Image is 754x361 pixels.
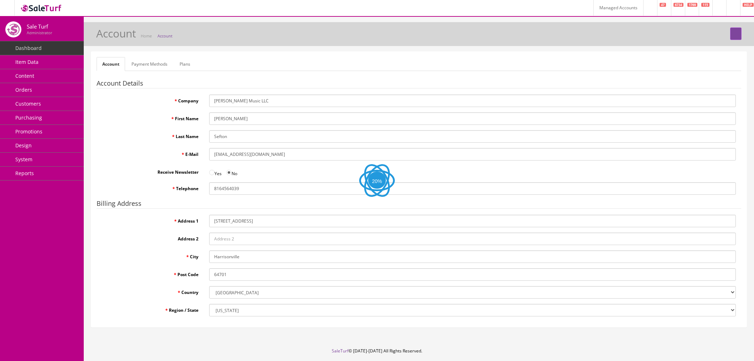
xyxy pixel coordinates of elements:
[97,95,204,104] label: Company
[209,112,736,125] input: First Name
[209,166,222,177] label: Yes
[20,3,63,13] img: SaleTurf
[97,286,204,296] label: Country
[332,348,348,354] a: SaleTurf
[15,142,32,149] span: Design
[209,250,736,263] input: City
[673,3,683,7] span: 6734
[226,166,237,177] label: No
[15,170,34,177] span: Reports
[97,57,125,71] a: Account
[209,170,215,175] input: Yes
[5,21,21,37] img: joshlucio05
[209,233,736,245] input: Address 2
[226,170,232,175] input: No
[743,3,754,7] span: HELP
[15,72,34,79] span: Content
[97,182,204,192] label: Telephone
[15,114,42,121] span: Purchasing
[97,80,741,88] legend: Account Details
[27,30,52,35] small: Administrator
[27,24,52,30] h4: Sale Turf
[209,268,736,281] input: Post Code
[15,128,42,135] span: Promotions
[687,3,697,7] span: 1769
[15,45,42,51] span: Dashboard
[209,95,736,107] input: Company
[209,130,736,143] input: Last Name
[141,33,152,39] a: Home
[97,112,204,122] label: First Name
[15,156,32,163] span: System
[15,86,32,93] span: Orders
[97,233,204,242] label: Address 2
[97,268,204,278] label: Post Code
[209,148,736,161] input: E-Mail
[660,3,666,7] span: 47
[15,100,41,107] span: Customers
[97,166,204,176] label: Receive Newsletter
[96,27,136,39] h1: Account
[157,33,172,39] a: Account
[209,215,736,227] input: Address 1
[97,304,204,314] label: Region / State
[97,130,204,140] label: Last Name
[97,250,204,260] label: City
[701,3,709,7] span: 115
[209,182,736,195] input: Telephone
[15,59,38,65] span: Item Data
[174,57,196,71] a: Plans
[97,215,204,224] label: Address 1
[97,148,204,158] label: E-Mail
[126,57,173,71] a: Payment Methods
[97,200,741,209] legend: Billing Address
